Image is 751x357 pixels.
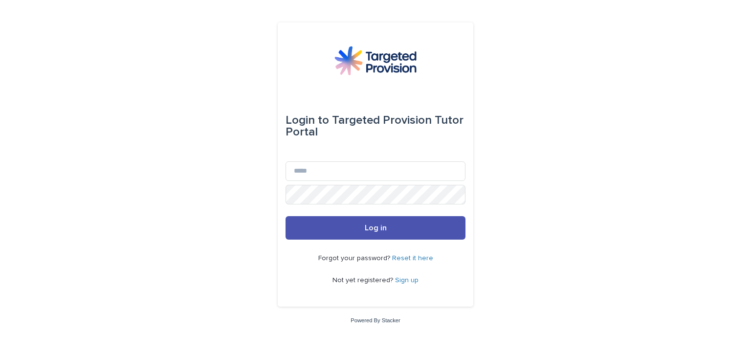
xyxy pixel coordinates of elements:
span: Not yet registered? [332,277,395,284]
span: Forgot your password? [318,255,392,262]
a: Reset it here [392,255,433,262]
span: Log in [365,224,387,232]
img: M5nRWzHhSzIhMunXDL62 [334,46,417,75]
div: Targeted Provision Tutor Portal [286,107,465,146]
button: Log in [286,216,465,240]
span: Login to [286,114,329,126]
a: Sign up [395,277,419,284]
a: Powered By Stacker [351,317,400,323]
